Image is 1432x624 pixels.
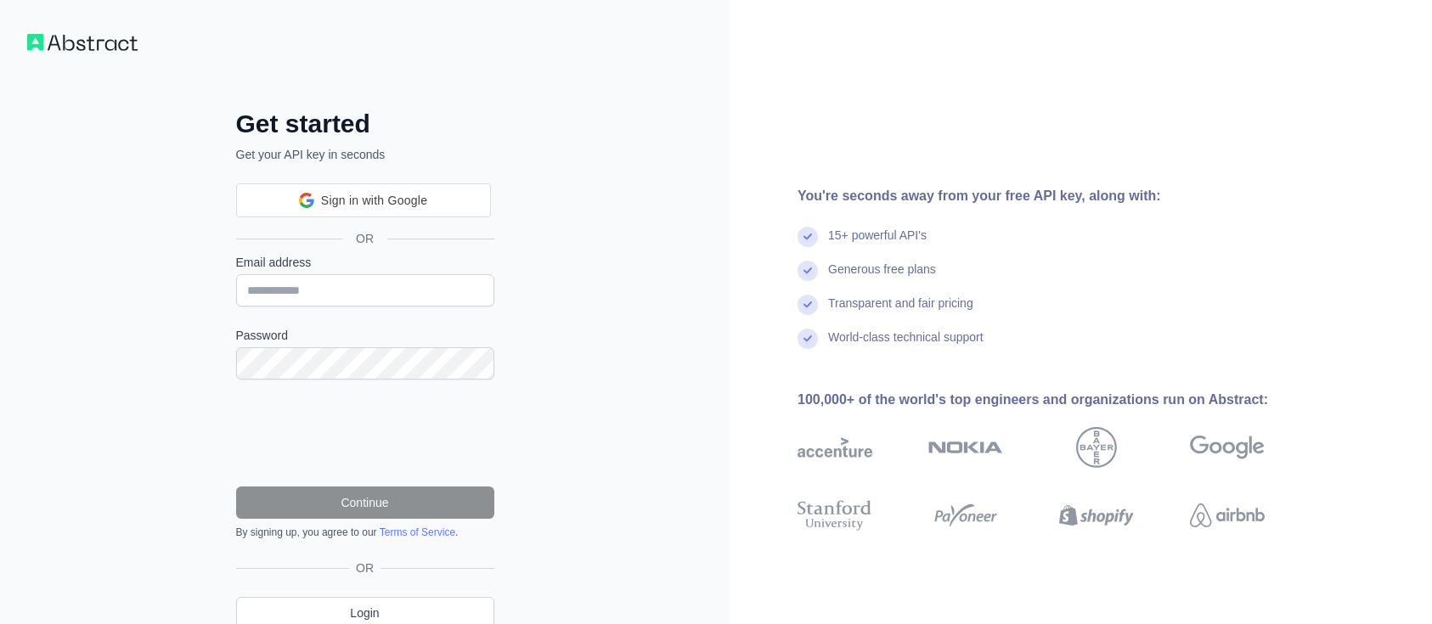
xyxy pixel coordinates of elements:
div: By signing up, you agree to our . [236,526,494,539]
span: OR [349,559,381,576]
iframe: reCAPTCHA [236,400,494,466]
div: Generous free plans [828,261,936,295]
img: payoneer [928,497,1003,534]
div: You're seconds away from your free API key, along with: [798,186,1319,206]
img: google [1190,427,1265,468]
img: accenture [798,427,872,468]
span: OR [342,230,387,247]
img: check mark [798,329,818,349]
div: Sign in with Google [236,183,491,217]
button: Continue [236,486,494,519]
img: check mark [798,227,818,247]
img: stanford university [798,497,872,534]
img: Workflow [27,34,138,51]
span: Sign in with Google [321,192,427,210]
div: World-class technical support [828,329,984,363]
p: Get your API key in seconds [236,146,494,163]
img: check mark [798,295,818,315]
label: Password [236,327,494,344]
img: shopify [1059,497,1134,534]
img: airbnb [1190,497,1265,534]
label: Email address [236,254,494,271]
h2: Get started [236,109,494,139]
img: nokia [928,427,1003,468]
img: bayer [1076,427,1117,468]
a: Terms of Service [380,526,455,538]
div: Transparent and fair pricing [828,295,973,329]
img: check mark [798,261,818,281]
div: 100,000+ of the world's top engineers and organizations run on Abstract: [798,390,1319,410]
div: 15+ powerful API's [828,227,927,261]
